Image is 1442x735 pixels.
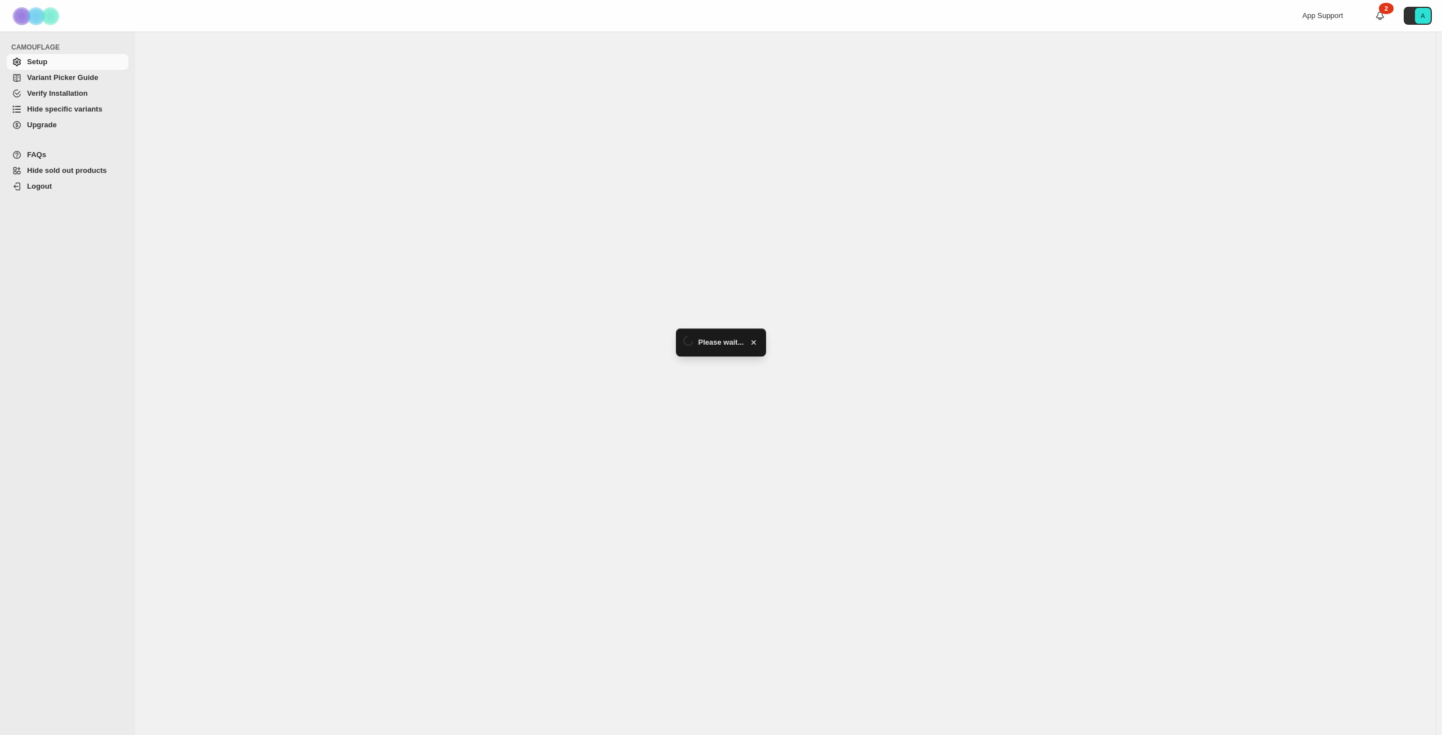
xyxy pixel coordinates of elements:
a: Upgrade [7,117,128,133]
a: Hide sold out products [7,163,128,179]
span: CAMOUFLAGE [11,43,130,52]
span: FAQs [27,150,46,159]
a: 2 [1374,10,1386,21]
text: A [1421,12,1425,19]
span: Logout [27,182,52,190]
span: Please wait... [698,337,744,348]
div: 2 [1379,3,1394,14]
span: App Support [1302,11,1343,20]
span: Verify Installation [27,89,88,97]
span: Variant Picker Guide [27,73,98,82]
a: Logout [7,179,128,194]
span: Upgrade [27,121,57,129]
button: Avatar with initials A [1404,7,1432,25]
span: Avatar with initials A [1415,8,1431,24]
a: Verify Installation [7,86,128,101]
a: Hide specific variants [7,101,128,117]
span: Hide sold out products [27,166,107,175]
span: Setup [27,57,47,66]
a: Variant Picker Guide [7,70,128,86]
a: Setup [7,54,128,70]
a: FAQs [7,147,128,163]
span: Hide specific variants [27,105,103,113]
img: Camouflage [9,1,65,32]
